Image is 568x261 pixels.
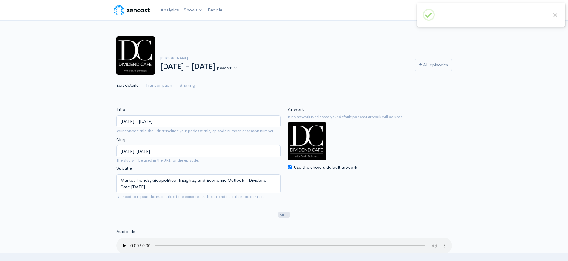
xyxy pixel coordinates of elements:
a: Transcription [146,75,172,96]
textarea: Market Trends, Geopolitical Insights, and Economic Outlook - Dividend Cafe [DATE] [116,174,281,193]
label: Audio file [116,228,135,235]
span: Audio [278,212,290,218]
h1: [DATE] - [DATE] [160,62,407,71]
small: No need to repeat the main title of the episode, it's best to add a little more context. [116,194,265,199]
small: Your episode title should include your podcast title, episode number, or season number. [116,128,275,133]
small: Episode 1179 [215,65,237,70]
small: The slug will be used in the URL for the episode. [116,157,281,163]
h6: [PERSON_NAME] [160,56,407,60]
label: Use the show's default artwork. [294,164,359,171]
strong: not [159,128,166,133]
a: Analytics [158,4,181,17]
label: Slug [116,137,125,144]
a: All episodes [415,59,452,71]
a: Edit details [116,75,138,96]
label: Subtitle [116,165,132,172]
a: Shows [181,4,205,17]
label: Title [116,106,125,113]
img: ZenCast Logo [113,4,151,16]
a: People [205,4,225,17]
button: Close this dialog [551,11,559,19]
small: If no artwork is selected your default podcast artwork will be used [288,114,452,120]
input: title-of-episode [116,145,281,157]
label: Artwork [288,106,304,113]
input: What is the episode's title? [116,115,281,128]
a: Sharing [180,75,195,96]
